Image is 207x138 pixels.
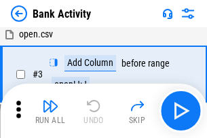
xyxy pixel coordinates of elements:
[64,55,116,71] div: Add Column
[121,58,146,69] div: before
[115,94,159,127] button: Skip
[42,98,58,114] img: Run All
[148,58,170,69] div: range
[129,116,146,124] div: Skip
[52,77,90,93] div: open!J:J
[29,94,72,127] button: Run All
[35,116,66,124] div: Run All
[33,69,43,80] span: # 3
[180,5,196,22] img: Settings menu
[19,29,53,39] span: open.csv
[162,8,173,19] img: Support
[11,5,27,22] img: Back
[33,7,91,20] div: Bank Activity
[170,100,191,122] img: Main button
[129,98,145,114] img: Skip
